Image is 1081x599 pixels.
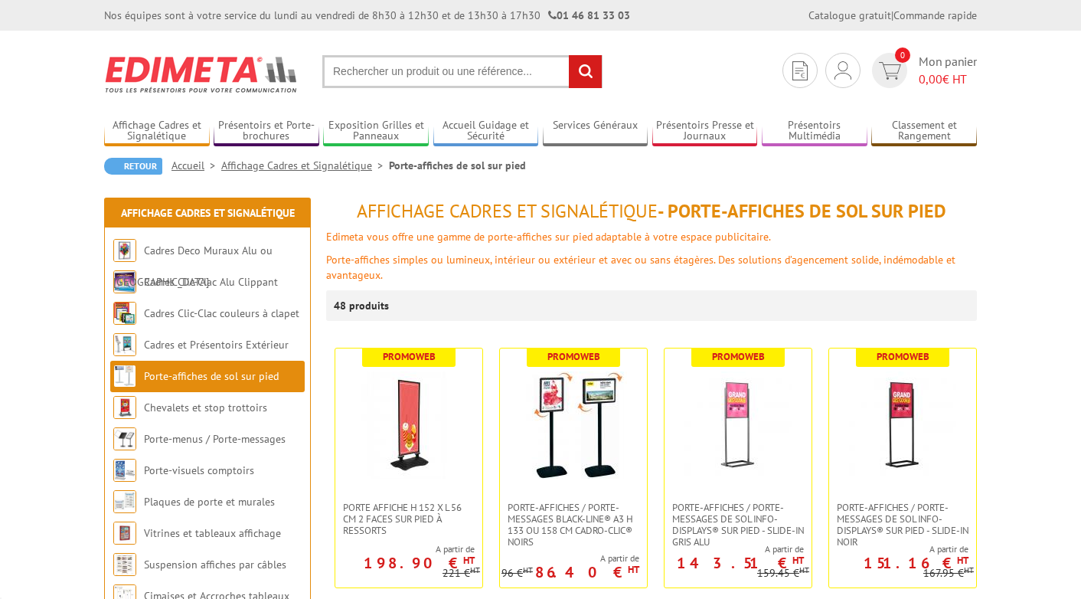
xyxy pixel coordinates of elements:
[113,490,136,513] img: Plaques de porte et murales
[113,553,136,576] img: Suspension affiches par câbles
[864,558,968,568] p: 151.16 €
[121,206,295,220] a: Affichage Cadres et Signalétique
[443,568,480,579] p: 221 €
[144,338,289,352] a: Cadres et Présentoirs Extérieur
[757,568,809,579] p: 159.45 €
[684,372,792,479] img: Porte-affiches / Porte-messages de sol Info-Displays® sur pied - Slide-in Gris Alu
[665,543,804,555] span: A partir de
[712,350,765,363] b: Promoweb
[463,554,475,567] sup: HT
[104,119,210,144] a: Affichage Cadres et Signalétique
[113,459,136,482] img: Porte-visuels comptoirs
[628,563,639,576] sup: HT
[326,230,771,244] font: Edimeta vous offre une gamme de porte-affiches sur pied adaptable à votre espace publicitaire.
[501,568,533,579] p: 96 €
[829,502,976,548] a: Porte-affiches / Porte-messages de sol Info-Displays® sur pied - Slide-in Noir
[144,558,286,571] a: Suspension affiches par câbles
[829,543,968,555] span: A partir de
[113,333,136,356] img: Cadres et Présentoirs Extérieur
[433,119,539,144] a: Accueil Guidage et Sécurité
[104,8,630,23] div: Nos équipes sont à votre service du lundi au vendredi de 8h30 à 12h30 et de 13h30 à 17h30
[868,53,977,88] a: devis rapide 0 Mon panier 0,00€ HT
[113,244,273,289] a: Cadres Deco Muraux Alu ou [GEOGRAPHIC_DATA]
[113,239,136,262] img: Cadres Deco Muraux Alu ou Bois
[569,55,602,88] input: rechercher
[792,61,808,80] img: devis rapide
[520,372,627,479] img: Porte-affiches / Porte-messages Black-Line® A3 H 133 ou 158 cm Cadro-Clic® noirs
[113,302,136,325] img: Cadres Clic-Clac couleurs à clapet
[677,558,804,568] p: 143.51 €
[879,62,901,80] img: devis rapide
[364,558,475,568] p: 198.90 €
[547,350,600,363] b: Promoweb
[672,502,804,548] span: Porte-affiches / Porte-messages de sol Info-Displays® sur pied - Slide-in Gris Alu
[322,55,603,88] input: Rechercher un produit ou une référence...
[113,427,136,450] img: Porte-menus / Porte-messages
[834,61,851,80] img: devis rapide
[808,8,977,23] div: |
[144,432,286,446] a: Porte-menus / Porte-messages
[144,275,278,289] a: Cadres Clic-Clac Alu Clippant
[893,8,977,22] a: Commande rapide
[144,306,299,320] a: Cadres Clic-Clac couleurs à clapet
[171,159,221,172] a: Accueil
[500,502,647,548] a: Porte-affiches / Porte-messages Black-Line® A3 H 133 ou 158 cm Cadro-Clic® noirs
[326,201,977,221] h1: - Porte-affiches de sol sur pied
[799,565,809,575] sup: HT
[323,119,429,144] a: Exposition Grilles et Panneaux
[919,53,977,88] span: Mon panier
[335,543,475,555] span: A partir de
[334,290,391,321] p: 48 produits
[535,568,639,577] p: 86.40 €
[665,502,812,548] a: Porte-affiches / Porte-messages de sol Info-Displays® sur pied - Slide-in Gris Alu
[871,119,977,144] a: Classement et Rangement
[343,502,475,536] span: Porte Affiche H 152 x L 56 cm 2 faces sur pied à ressorts
[144,495,275,509] a: Plaques de porte et murales
[548,8,630,22] strong: 01 46 81 33 03
[964,565,974,575] sup: HT
[919,71,942,87] span: 0,00
[113,396,136,419] img: Chevalets et stop trottoirs
[113,522,136,545] img: Vitrines et tableaux affichage
[144,401,267,414] a: Chevalets et stop trottoirs
[808,8,891,22] a: Catalogue gratuit
[895,47,910,63] span: 0
[335,502,482,536] a: Porte Affiche H 152 x L 56 cm 2 faces sur pied à ressorts
[144,526,281,540] a: Vitrines et tableaux affichage
[919,70,977,88] span: € HT
[104,46,299,103] img: Edimeta
[113,365,136,388] img: Porte-affiches de sol sur pied
[104,158,162,175] a: Retour
[470,565,480,575] sup: HT
[652,119,758,144] a: Présentoirs Presse et Journaux
[508,502,639,548] span: Porte-affiches / Porte-messages Black-Line® A3 H 133 ou 158 cm Cadro-Clic® noirs
[523,565,533,575] sup: HT
[762,119,867,144] a: Présentoirs Multimédia
[837,502,968,548] span: Porte-affiches / Porte-messages de sol Info-Displays® sur pied - Slide-in Noir
[144,463,254,477] a: Porte-visuels comptoirs
[501,552,639,565] span: A partir de
[357,199,658,223] span: Affichage Cadres et Signalétique
[957,554,968,567] sup: HT
[849,372,956,479] img: Porte-affiches / Porte-messages de sol Info-Displays® sur pied - Slide-in Noir
[144,369,279,383] a: Porte-affiches de sol sur pied
[923,568,974,579] p: 167.95 €
[326,253,955,282] font: Porte-affiches simples ou lumineux, intérieur ou extérieur et avec ou sans étagères. Des solution...
[389,158,526,173] li: Porte-affiches de sol sur pied
[214,119,319,144] a: Présentoirs et Porte-brochures
[543,119,648,144] a: Services Généraux
[792,554,804,567] sup: HT
[383,350,436,363] b: Promoweb
[355,372,462,479] img: Porte Affiche H 152 x L 56 cm 2 faces sur pied à ressorts
[221,159,389,172] a: Affichage Cadres et Signalétique
[877,350,929,363] b: Promoweb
